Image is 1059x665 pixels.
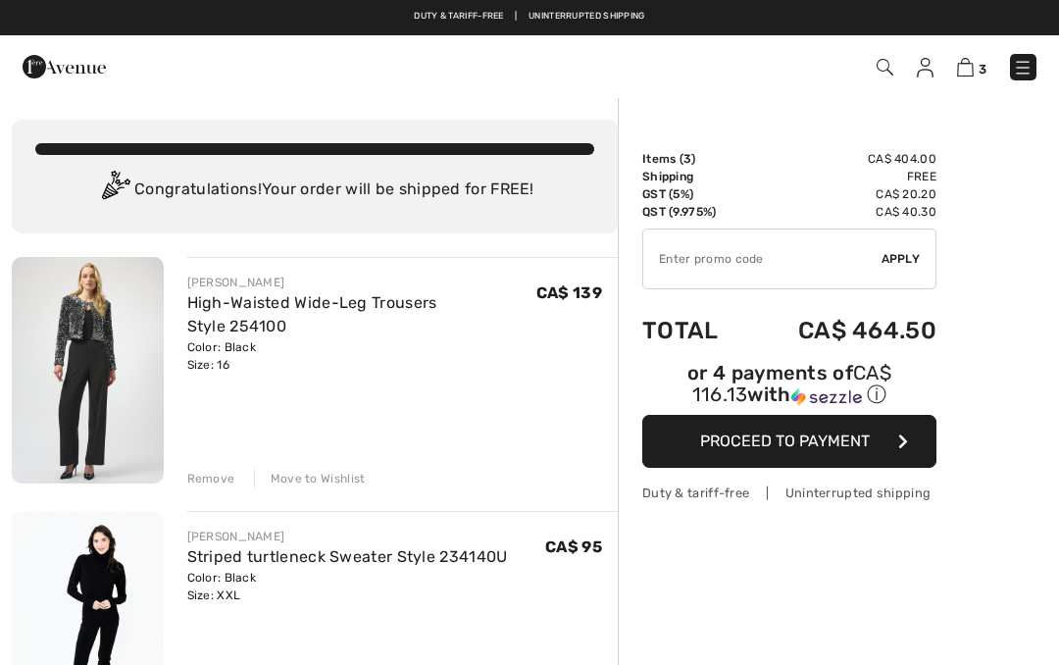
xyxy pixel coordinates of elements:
img: Shopping Bag [957,58,974,77]
img: My Info [917,58,933,77]
div: or 4 payments ofCA$ 116.13withSezzle Click to learn more about Sezzle [642,364,936,415]
td: CA$ 404.00 [746,150,936,168]
div: Color: Black Size: XXL [187,569,508,604]
div: Move to Wishlist [254,470,366,487]
span: CA$ 116.13 [692,361,891,406]
a: 1ère Avenue [23,56,106,75]
span: Apply [882,250,921,268]
td: Free [746,168,936,185]
img: Congratulation2.svg [95,171,134,210]
img: 1ère Avenue [23,47,106,86]
td: CA$ 20.20 [746,185,936,203]
td: QST (9.975%) [642,203,746,221]
td: Shipping [642,168,746,185]
a: Striped turtleneck Sweater Style 234140U [187,547,508,566]
td: GST (5%) [642,185,746,203]
a: High-Waisted Wide-Leg Trousers Style 254100 [187,293,437,335]
img: Sezzle [791,388,862,406]
td: Total [642,297,746,364]
a: 3 [957,55,986,78]
td: CA$ 464.50 [746,297,936,364]
div: Color: Black Size: 16 [187,338,536,374]
div: [PERSON_NAME] [187,528,508,545]
div: Congratulations! Your order will be shipped for FREE! [35,171,594,210]
input: Promo code [643,230,882,288]
div: or 4 payments of with [642,364,936,408]
img: Search [877,59,893,76]
img: High-Waisted Wide-Leg Trousers Style 254100 [12,257,164,484]
span: CA$ 139 [536,283,602,302]
div: Duty & tariff-free | Uninterrupted shipping [642,484,936,502]
td: Items ( ) [642,150,746,168]
span: CA$ 95 [545,537,602,556]
span: 3 [979,62,986,77]
span: Proceed to Payment [700,432,870,450]
button: Proceed to Payment [642,415,936,468]
div: Remove [187,470,235,487]
td: CA$ 40.30 [746,203,936,221]
span: 3 [683,152,691,166]
img: Menu [1013,58,1033,77]
div: [PERSON_NAME] [187,274,536,291]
